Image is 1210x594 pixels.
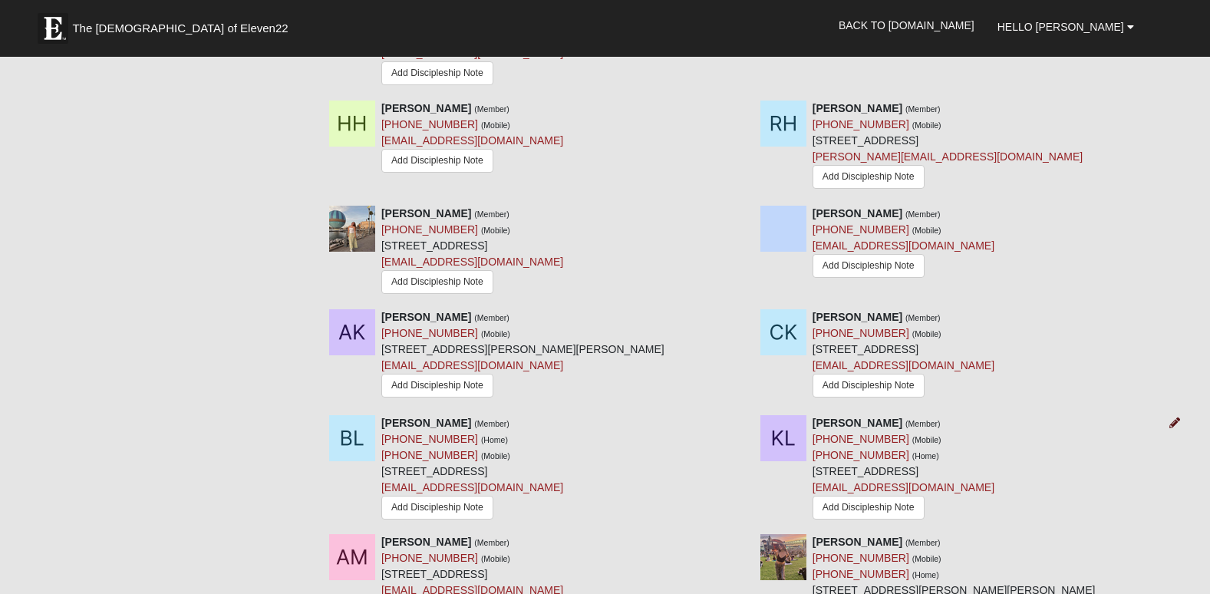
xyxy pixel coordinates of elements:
small: (Mobile) [481,226,510,235]
div: [STREET_ADDRESS] [813,309,994,401]
a: Add Discipleship Note [381,374,493,398]
a: Add Discipleship Note [813,254,925,278]
a: Add Discipleship Note [813,496,925,520]
small: (Mobile) [481,451,510,460]
small: (Member) [474,419,509,428]
small: (Mobile) [912,554,941,563]
small: (Member) [474,104,509,114]
a: [EMAIL_ADDRESS][DOMAIN_NAME] [381,359,563,371]
strong: [PERSON_NAME] [813,536,902,548]
a: [PHONE_NUMBER] [813,223,909,236]
small: (Mobile) [912,435,941,444]
small: (Mobile) [912,226,941,235]
small: (Home) [912,451,939,460]
small: (Member) [905,104,941,114]
a: [EMAIL_ADDRESS][DOMAIN_NAME] [813,481,994,493]
a: Add Discipleship Note [381,149,493,173]
a: Add Discipleship Note [813,374,925,398]
span: The [DEMOGRAPHIC_DATA] of Eleven22 [72,21,288,36]
div: [STREET_ADDRESS] [381,206,563,298]
div: [STREET_ADDRESS] [381,415,563,523]
a: [PHONE_NUMBER] [381,449,478,461]
a: [PHONE_NUMBER] [381,118,478,130]
a: [PHONE_NUMBER] [813,118,909,130]
small: (Home) [912,570,939,579]
a: The [DEMOGRAPHIC_DATA] of Eleven22 [30,5,337,44]
strong: [PERSON_NAME] [813,102,902,114]
strong: [PERSON_NAME] [381,207,471,219]
strong: [PERSON_NAME] [813,417,902,429]
small: (Member) [905,210,941,219]
div: [STREET_ADDRESS] [813,415,994,523]
a: [EMAIL_ADDRESS][DOMAIN_NAME] [813,239,994,252]
small: (Member) [905,313,941,322]
small: (Mobile) [481,120,510,130]
strong: [PERSON_NAME] [381,102,471,114]
small: (Mobile) [481,554,510,563]
a: [PHONE_NUMBER] [813,327,909,339]
strong: [PERSON_NAME] [381,536,471,548]
div: [STREET_ADDRESS][PERSON_NAME][PERSON_NAME] [381,309,664,404]
small: (Member) [474,538,509,547]
a: [EMAIL_ADDRESS][DOMAIN_NAME] [381,134,563,147]
a: Add Discipleship Note [813,165,925,189]
a: [PHONE_NUMBER] [381,552,478,564]
small: (Member) [474,210,509,219]
img: Eleven22 logo [38,13,68,44]
a: [PHONE_NUMBER] [813,568,909,580]
small: (Mobile) [481,329,510,338]
a: Add Discipleship Note [381,496,493,520]
a: Back to [DOMAIN_NAME] [827,6,986,45]
a: [EMAIL_ADDRESS][DOMAIN_NAME] [813,359,994,371]
small: (Member) [905,538,941,547]
a: [PHONE_NUMBER] [381,433,478,445]
a: [PHONE_NUMBER] [813,552,909,564]
div: [STREET_ADDRESS] [813,101,1083,194]
a: [EMAIL_ADDRESS][DOMAIN_NAME] [381,256,563,268]
a: Hello [PERSON_NAME] [986,8,1146,46]
a: [EMAIL_ADDRESS][DOMAIN_NAME] [381,481,563,493]
small: (Member) [905,419,941,428]
strong: [PERSON_NAME] [813,207,902,219]
small: (Member) [474,313,509,322]
strong: [PERSON_NAME] [381,417,471,429]
small: (Home) [481,435,508,444]
a: [PHONE_NUMBER] [381,223,478,236]
small: (Mobile) [912,329,941,338]
strong: [PERSON_NAME] [813,311,902,323]
a: Add Discipleship Note [381,270,493,294]
span: Hello [PERSON_NAME] [997,21,1124,33]
a: [PERSON_NAME][EMAIL_ADDRESS][DOMAIN_NAME] [813,150,1083,163]
a: Add Discipleship Note [381,61,493,85]
small: (Mobile) [912,120,941,130]
a: [PHONE_NUMBER] [813,433,909,445]
a: [PHONE_NUMBER] [381,327,478,339]
a: [PHONE_NUMBER] [813,449,909,461]
strong: [PERSON_NAME] [381,311,471,323]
